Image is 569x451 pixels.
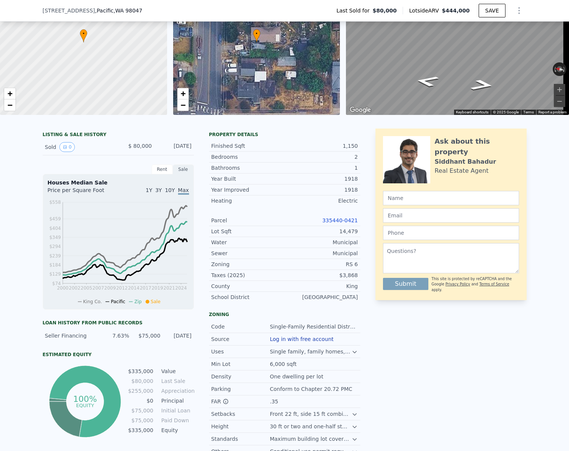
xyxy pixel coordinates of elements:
[209,132,360,138] div: Property details
[59,142,75,152] button: View historical data
[523,110,534,114] a: Terms (opens in new tab)
[373,7,397,14] span: $80,000
[160,397,194,405] td: Principal
[211,423,270,430] div: Height
[285,175,358,183] div: 1918
[92,285,104,291] tspan: 2007
[160,377,194,385] td: Last Sale
[80,30,87,37] span: •
[128,285,140,291] tspan: 2014
[211,175,285,183] div: Year Built
[180,100,185,110] span: −
[49,226,61,231] tspan: $404
[554,96,565,107] button: Zoom out
[211,410,270,418] div: Setbacks
[285,142,358,150] div: 1,150
[111,299,125,304] span: Pacific
[211,293,285,301] div: School District
[270,336,334,342] button: Log in with free account
[160,387,194,395] td: Appreciation
[270,323,358,330] div: Single-Family Residential Districts
[165,332,191,339] div: [DATE]
[173,164,194,174] div: Sale
[211,360,270,368] div: Min Lot
[140,285,151,291] tspan: 2017
[48,186,118,198] div: Price per Square Foot
[49,262,61,268] tspan: $184
[155,187,162,193] span: 3Y
[175,285,187,291] tspan: 2024
[211,385,270,393] div: Parking
[211,271,285,279] div: Taxes (2025)
[348,105,373,115] a: Open this area in Google Maps (opens a new window)
[57,285,68,291] tspan: 2000
[83,299,102,304] span: King Co.
[285,186,358,194] div: 1918
[104,285,116,291] tspan: 2009
[383,226,519,240] input: Phone
[383,278,429,290] button: Submit
[151,299,161,304] span: Sale
[211,228,285,235] div: Lot Sqft
[435,157,496,166] div: Siddhant Bahadur
[285,271,358,279] div: $3,868
[8,100,12,110] span: −
[158,142,192,152] div: [DATE]
[456,110,488,115] button: Keyboard shortcuts
[163,285,175,291] tspan: 2021
[178,187,189,195] span: Max
[81,285,92,291] tspan: 2005
[512,3,527,18] button: Show Options
[128,406,154,415] td: $75,000
[128,143,152,149] span: $ 80,000
[45,142,112,152] div: Sold
[128,426,154,434] td: $335,000
[4,88,16,99] a: Zoom in
[461,77,504,93] path: Go South, Pacific Ave S
[270,398,280,405] div: .35
[211,142,285,150] div: Finished Sqft
[285,282,358,290] div: King
[52,281,61,286] tspan: $74
[253,29,260,42] div: •
[211,435,270,443] div: Standards
[128,416,154,425] td: $75,000
[211,217,285,224] div: Parcel
[435,166,489,175] div: Real Estate Agent
[270,423,352,430] div: 30 ft or two and one-half stories, whichever is less
[49,200,61,205] tspan: $558
[95,7,142,14] span: , Pacific
[442,8,470,14] span: $444,000
[45,332,98,339] div: Seller Financing
[49,253,61,259] tspan: $239
[211,260,285,268] div: Zoning
[348,105,373,115] img: Google
[285,197,358,205] div: Electric
[80,29,87,42] div: •
[177,88,189,99] a: Zoom in
[285,239,358,246] div: Municipal
[113,8,142,14] span: , WA 98047
[48,179,189,186] div: Houses Median Sale
[322,217,358,223] a: 335440-0421
[285,164,358,172] div: 1
[160,416,194,425] td: Paid Down
[270,435,352,443] div: Maximum building lot coverage is 35% for interior lots and 40% for corner lots.
[43,320,194,326] div: Loan history from public records
[49,216,61,222] tspan: $459
[160,426,194,434] td: Equity
[383,191,519,205] input: Name
[211,153,285,161] div: Bedrooms
[270,360,298,368] div: 6,000 sqft
[211,239,285,246] div: Water
[211,323,270,330] div: Code
[8,89,12,98] span: +
[270,348,352,355] div: Single family, family homes, public buildings, schools, parks, and limited agricultural uses.
[211,373,270,380] div: Density
[211,398,270,405] div: FAR
[160,406,194,415] td: Initial Loan
[285,153,358,161] div: 2
[69,285,81,291] tspan: 2002
[43,7,95,14] span: [STREET_ADDRESS]
[285,250,358,257] div: Municipal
